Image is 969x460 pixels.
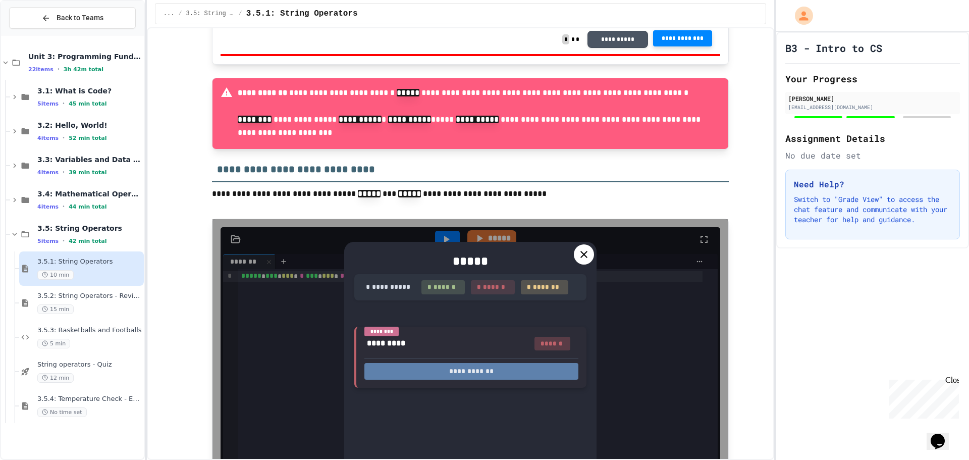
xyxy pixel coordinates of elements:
span: 42 min total [69,238,106,244]
span: 4 items [37,135,59,141]
span: / [239,10,242,18]
span: 5 items [37,238,59,244]
span: ... [164,10,175,18]
span: 44 min total [69,203,106,210]
h2: Your Progress [785,72,960,86]
span: 3.4: Mathematical Operators [37,189,142,198]
span: 15 min [37,304,74,314]
div: [EMAIL_ADDRESS][DOMAIN_NAME] [788,104,957,111]
span: 12 min [37,373,74,383]
span: 3.2: Hello, World! [37,121,142,130]
span: 3.5.2: String Operators - Review [37,292,142,300]
span: 3.5: String Operators [37,224,142,233]
h2: Assignment Details [785,131,960,145]
span: 3.5.4: Temperature Check - Exit Ticket [37,395,142,403]
h1: B3 - Intro to CS [785,41,882,55]
span: 4 items [37,169,59,176]
span: 5 items [37,100,59,107]
span: 3.5.3: Basketballs and Footballs [37,326,142,335]
span: Unit 3: Programming Fundamentals [28,52,142,61]
div: [PERSON_NAME] [788,94,957,103]
span: String operators - Quiz [37,361,142,369]
div: Chat with us now!Close [4,4,70,64]
span: No time set [37,407,87,417]
h3: Need Help? [794,178,951,190]
span: 39 min total [69,169,106,176]
span: • [58,65,60,73]
span: 22 items [28,66,53,73]
div: My Account [784,4,816,27]
span: • [63,99,65,108]
iframe: chat widget [885,376,959,419]
span: • [63,134,65,142]
span: 3.5: String Operators [186,10,235,18]
span: 5 min [37,339,70,348]
span: 3h 42m total [64,66,103,73]
span: / [178,10,182,18]
span: 3.5.1: String Operators [246,8,358,20]
span: 3.1: What is Code? [37,86,142,95]
span: • [63,168,65,176]
p: Switch to "Grade View" to access the chat feature and communicate with your teacher for help and ... [794,194,951,225]
span: 10 min [37,270,74,280]
iframe: chat widget [927,420,959,450]
span: • [63,202,65,211]
span: 4 items [37,203,59,210]
span: • [63,237,65,245]
button: Back to Teams [9,7,136,29]
span: 52 min total [69,135,106,141]
span: 3.5.1: String Operators [37,258,142,266]
div: No due date set [785,149,960,162]
span: 45 min total [69,100,106,107]
span: 3.3: Variables and Data Types [37,155,142,164]
span: Back to Teams [57,13,103,23]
